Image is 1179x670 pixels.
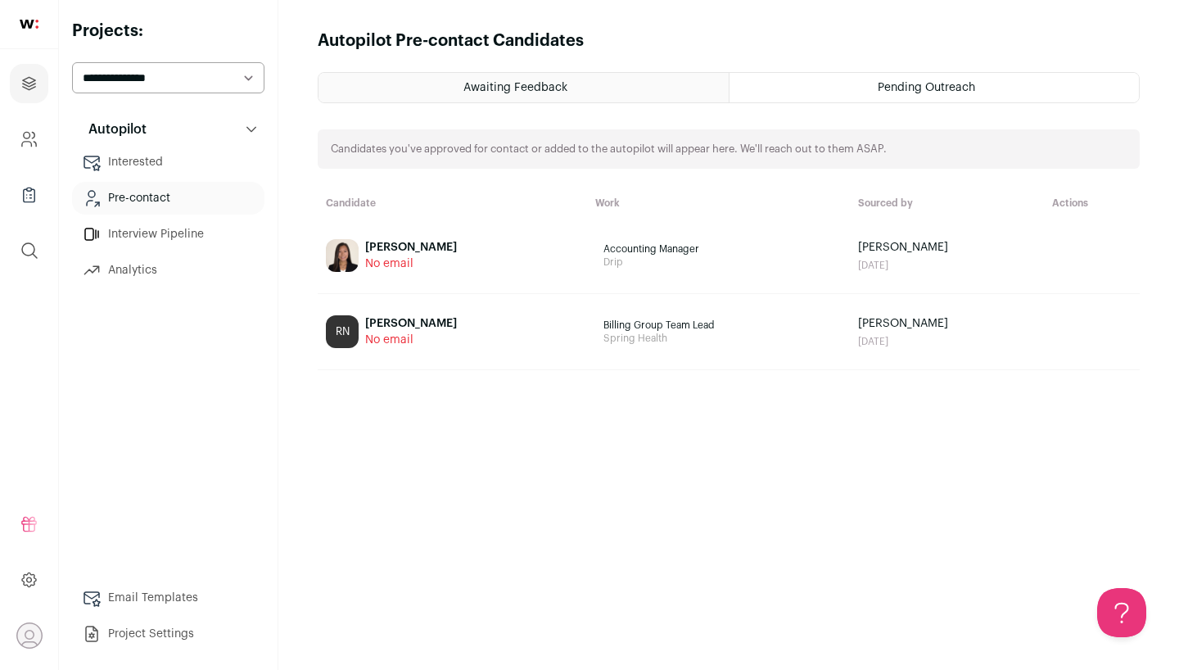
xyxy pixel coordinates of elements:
h1: Autopilot Pre-contact Candidates [318,29,584,52]
div: [DATE] [858,335,1036,348]
img: wellfound-shorthand-0d5821cbd27db2630d0214b213865d53afaa358527fdda9d0ea32b1df1b89c2c.svg [20,20,38,29]
th: Sourced by [850,188,1044,218]
a: Interested [72,146,264,179]
div: [DATE] [858,259,1036,272]
div: Candidates you've approved for contact or added to the autopilot will appear here. We'll reach ou... [318,129,1140,169]
div: [PERSON_NAME] [365,239,457,256]
a: Company Lists [10,175,48,215]
a: Email Templates [72,582,264,614]
a: Company and ATS Settings [10,120,48,159]
a: Pre-contact [72,182,264,215]
img: 74f366739f009410a6db2965b67b92b6636d0f4157f77b4fa544b594c33e1d3d.jpg [326,239,359,272]
button: Open dropdown [16,622,43,649]
a: RN [PERSON_NAME] No email [326,315,579,348]
span: Accounting Manager [603,242,833,256]
a: [PERSON_NAME] No email [326,239,579,272]
span: Awaiting Feedback [463,82,567,93]
div: [PERSON_NAME] [365,315,457,332]
a: Interview Pipeline [72,218,264,251]
h2: Projects: [72,20,264,43]
a: Project Settings [72,618,264,650]
span: Pending Outreach [878,82,975,93]
button: Autopilot [72,113,264,146]
a: Analytics [72,254,264,287]
th: Candidate [318,188,587,218]
span: No email [365,256,457,272]
iframe: Help Scout Beacon - Open [1097,588,1146,637]
p: Autopilot [79,120,147,139]
td: [PERSON_NAME] [850,218,1044,294]
a: Projects [10,64,48,103]
span: Spring Health [603,332,833,345]
th: Actions [1044,188,1140,218]
span: Billing Group Team Lead [603,319,833,332]
div: RN [326,315,359,348]
td: [PERSON_NAME] [850,294,1044,370]
span: Drip [603,256,833,269]
th: Work [587,188,850,218]
a: Awaiting Feedback [318,73,729,102]
span: No email [365,332,457,348]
